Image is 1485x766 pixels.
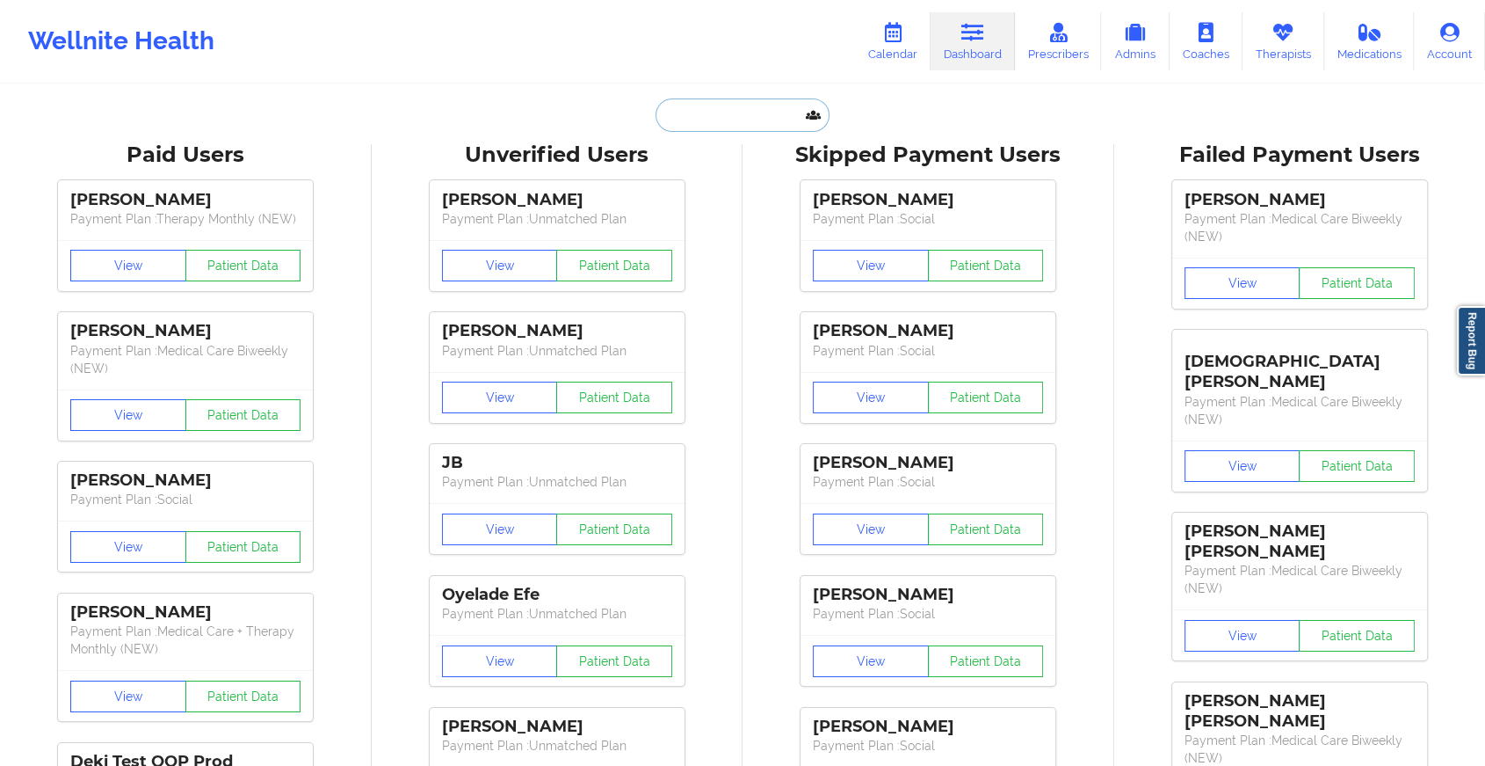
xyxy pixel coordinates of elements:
button: View [1184,267,1300,299]
div: [PERSON_NAME] [70,190,301,210]
a: Therapists [1242,12,1324,70]
button: View [442,382,558,413]
button: View [813,514,929,545]
button: Patient Data [556,514,672,545]
button: Patient Data [556,382,672,413]
p: Payment Plan : Medical Care + Therapy Monthly (NEW) [70,623,301,658]
div: [PERSON_NAME] [813,190,1043,210]
button: View [813,382,929,413]
div: Failed Payment Users [1126,142,1474,169]
a: Account [1414,12,1485,70]
a: Coaches [1170,12,1242,70]
p: Payment Plan : Medical Care Biweekly (NEW) [1184,562,1415,597]
div: [PERSON_NAME] [813,585,1043,605]
p: Payment Plan : Unmatched Plan [442,737,672,755]
button: Patient Data [185,399,301,431]
p: Payment Plan : Unmatched Plan [442,473,672,491]
a: Prescribers [1015,12,1102,70]
p: Payment Plan : Medical Care Biweekly (NEW) [1184,393,1415,428]
p: Payment Plan : Unmatched Plan [442,210,672,228]
a: Medications [1324,12,1415,70]
div: [PERSON_NAME] [PERSON_NAME] [1184,522,1415,562]
button: Patient Data [1299,450,1415,482]
button: Patient Data [1299,267,1415,299]
button: View [813,250,929,281]
p: Payment Plan : Social [813,342,1043,360]
a: Report Bug [1457,306,1485,376]
div: [PERSON_NAME] [442,717,672,737]
div: [PERSON_NAME] [813,717,1043,737]
p: Payment Plan : Social [70,491,301,508]
button: Patient Data [928,382,1044,413]
div: [PERSON_NAME] [813,321,1043,341]
button: View [442,514,558,545]
button: View [1184,450,1300,482]
p: Payment Plan : Social [813,605,1043,623]
div: [PERSON_NAME] [442,321,672,341]
button: View [813,646,929,677]
div: [PERSON_NAME] [70,471,301,491]
div: [PERSON_NAME] [442,190,672,210]
button: Patient Data [185,681,301,712]
p: Payment Plan : Social [813,737,1043,755]
p: Payment Plan : Therapy Monthly (NEW) [70,210,301,228]
div: Unverified Users [384,142,731,169]
p: Payment Plan : Medical Care Biweekly (NEW) [70,342,301,377]
div: [PERSON_NAME] [PERSON_NAME] [1184,691,1415,732]
button: Patient Data [556,646,672,677]
div: [PERSON_NAME] [813,453,1043,473]
div: JB [442,453,672,473]
button: View [1184,620,1300,652]
p: Payment Plan : Unmatched Plan [442,605,672,623]
button: Patient Data [185,531,301,563]
div: [PERSON_NAME] [70,602,301,623]
a: Calendar [855,12,931,70]
button: Patient Data [185,250,301,281]
button: View [442,250,558,281]
button: View [442,646,558,677]
button: Patient Data [928,514,1044,545]
p: Payment Plan : Unmatched Plan [442,342,672,360]
button: Patient Data [928,646,1044,677]
p: Payment Plan : Medical Care Biweekly (NEW) [1184,210,1415,245]
div: Skipped Payment Users [755,142,1102,169]
button: Patient Data [556,250,672,281]
p: Payment Plan : Social [813,210,1043,228]
button: Patient Data [928,250,1044,281]
button: View [70,399,186,431]
div: Oyelade Efe [442,585,672,605]
div: [PERSON_NAME] [70,321,301,341]
p: Payment Plan : Social [813,473,1043,491]
button: View [70,250,186,281]
button: View [70,531,186,563]
div: Paid Users [12,142,359,169]
div: [PERSON_NAME] [1184,190,1415,210]
button: Patient Data [1299,620,1415,652]
a: Dashboard [931,12,1015,70]
div: [DEMOGRAPHIC_DATA][PERSON_NAME] [1184,339,1415,392]
a: Admins [1101,12,1170,70]
button: View [70,681,186,712]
